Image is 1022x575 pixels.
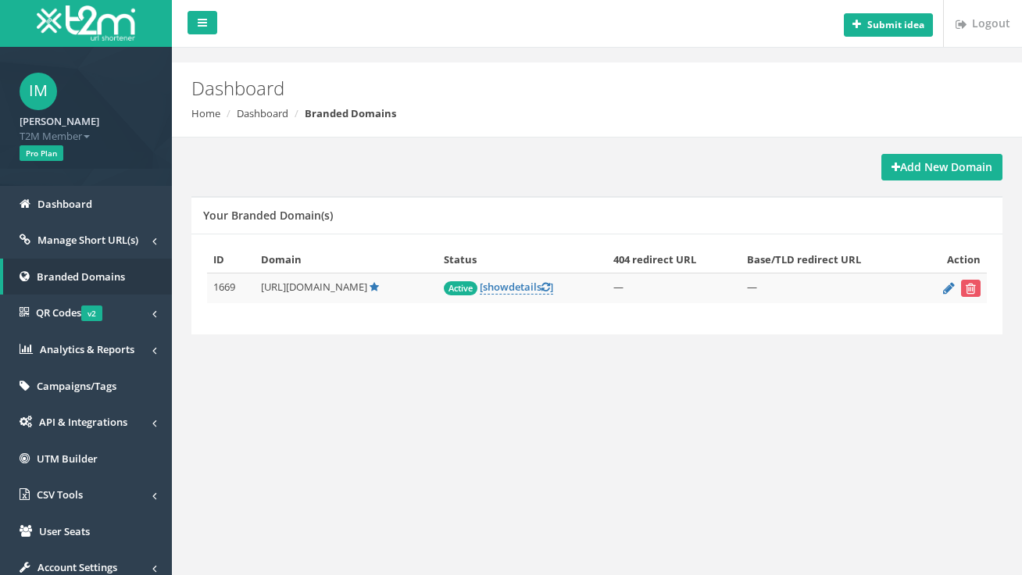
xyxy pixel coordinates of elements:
[38,233,138,247] span: Manage Short URL(s)
[255,246,437,273] th: Domain
[207,273,255,304] td: 1669
[37,452,98,466] span: UTM Builder
[37,5,135,41] img: T2M
[37,270,125,284] span: Branded Domains
[207,246,255,273] th: ID
[39,415,127,429] span: API & Integrations
[370,280,379,294] a: Default
[741,246,917,273] th: Base/TLD redirect URL
[444,281,477,295] span: Active
[480,280,553,295] a: [showdetails]
[881,154,1002,180] a: Add New Domain
[20,145,63,161] span: Pro Plan
[191,106,220,120] a: Home
[438,246,608,273] th: Status
[20,114,99,128] strong: [PERSON_NAME]
[483,280,509,294] span: show
[39,524,90,538] span: User Seats
[607,273,740,304] td: —
[20,129,152,144] span: T2M Member
[237,106,288,120] a: Dashboard
[844,13,933,37] button: Submit idea
[20,110,152,143] a: [PERSON_NAME] T2M Member
[607,246,740,273] th: 404 redirect URL
[40,342,134,356] span: Analytics & Reports
[38,197,92,211] span: Dashboard
[917,246,987,273] th: Action
[38,560,117,574] span: Account Settings
[36,305,102,320] span: QR Codes
[37,379,116,393] span: Campaigns/Tags
[191,78,863,98] h2: Dashboard
[81,305,102,321] span: v2
[305,106,396,120] strong: Branded Domains
[867,18,924,31] b: Submit idea
[37,487,83,502] span: CSV Tools
[20,73,57,110] span: IM
[892,159,992,174] strong: Add New Domain
[261,280,367,294] span: [URL][DOMAIN_NAME]
[203,209,333,221] h5: Your Branded Domain(s)
[741,273,917,304] td: —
